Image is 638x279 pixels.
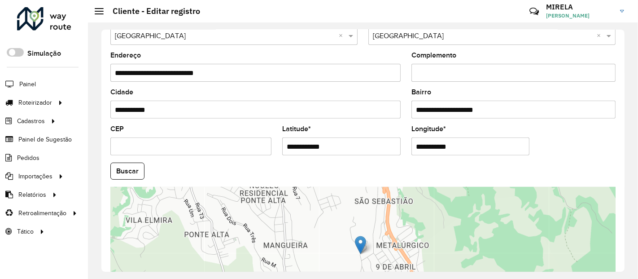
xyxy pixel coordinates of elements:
[18,135,72,144] span: Painel de Sugestão
[339,31,346,41] span: Clear all
[19,80,36,89] span: Painel
[17,116,45,126] span: Cadastros
[17,227,34,236] span: Tático
[27,48,61,59] label: Simulação
[110,87,133,97] label: Cidade
[282,124,311,134] label: Latitude
[18,190,46,199] span: Relatórios
[411,50,456,61] label: Complemento
[18,208,66,218] span: Retroalimentação
[411,87,431,97] label: Bairro
[110,124,124,134] label: CEP
[18,98,52,107] span: Roteirizador
[546,3,613,11] h3: MIRELA
[110,163,144,180] button: Buscar
[597,31,604,41] span: Clear all
[524,2,544,21] a: Contato Rápido
[104,6,200,16] h2: Cliente - Editar registro
[546,12,613,20] span: [PERSON_NAME]
[18,172,52,181] span: Importações
[110,50,141,61] label: Endereço
[355,236,366,254] img: Marker
[17,153,39,163] span: Pedidos
[411,124,446,134] label: Longitude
